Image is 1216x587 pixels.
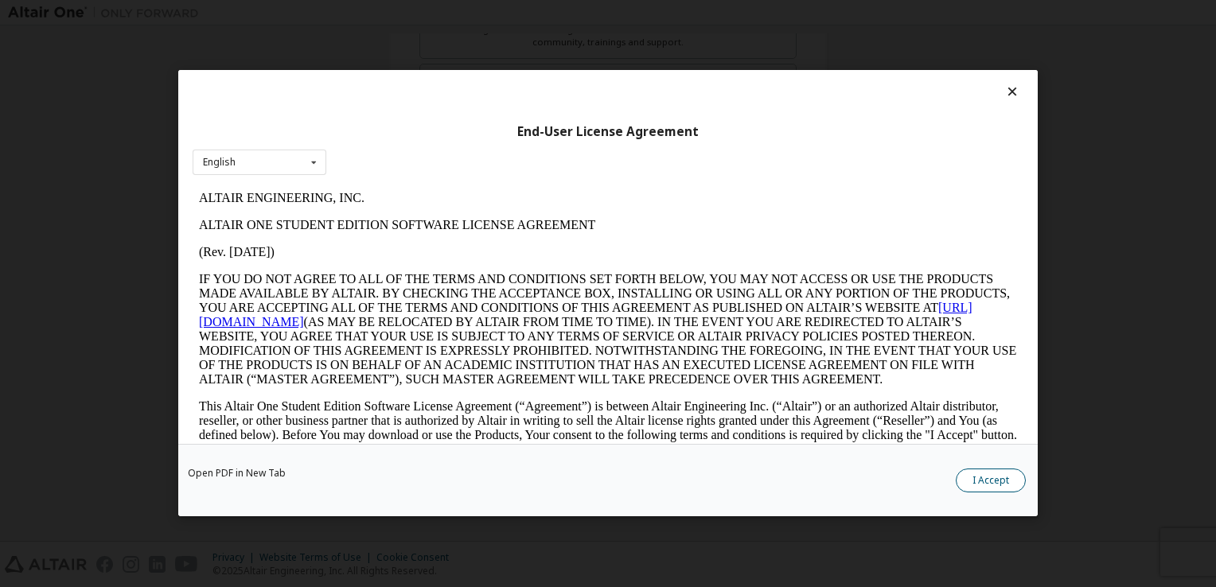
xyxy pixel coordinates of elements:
[6,116,780,144] a: [URL][DOMAIN_NAME]
[6,6,824,21] p: ALTAIR ENGINEERING, INC.
[6,60,824,75] p: (Rev. [DATE])
[6,215,824,272] p: This Altair One Student Edition Software License Agreement (“Agreement”) is between Altair Engine...
[956,469,1026,493] button: I Accept
[203,157,236,167] div: English
[193,124,1023,140] div: End-User License Agreement
[6,87,824,202] p: IF YOU DO NOT AGREE TO ALL OF THE TERMS AND CONDITIONS SET FORTH BELOW, YOU MAY NOT ACCESS OR USE...
[6,33,824,48] p: ALTAIR ONE STUDENT EDITION SOFTWARE LICENSE AGREEMENT
[188,469,286,479] a: Open PDF in New Tab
